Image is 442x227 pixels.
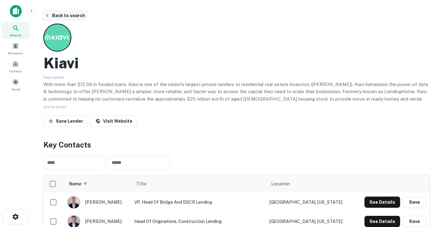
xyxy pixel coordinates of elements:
[10,5,22,17] img: capitalize-icon.png
[43,54,79,72] h2: Kiavi
[42,10,87,21] button: Back to search
[403,216,426,227] button: Save
[266,175,354,193] th: Location
[136,180,154,188] span: Title
[2,76,29,93] a: Saved
[2,40,29,57] a: Borrowers
[11,87,20,92] span: Saved
[411,177,442,207] iframe: Chat Widget
[403,197,426,208] button: Save
[266,193,354,212] td: [GEOGRAPHIC_DATA], [US_STATE]
[131,193,266,212] td: VP, Head of Bridge and DSCR Lending
[43,139,430,150] h4: Key Contacts
[2,58,29,75] a: Contacts
[69,180,89,188] span: Name
[64,175,131,193] th: Name
[271,180,290,188] span: Location
[43,105,66,109] span: SHOW MORE
[68,196,80,208] img: 1706742058033
[8,51,23,56] span: Borrowers
[43,116,88,127] button: Save Lender
[2,22,29,39] a: Search
[43,81,430,110] p: With more than $12.3B in funded loans, Kiavi is one of the nation's largest private lenders to re...
[9,69,22,74] span: Contacts
[364,197,400,208] button: See Details
[91,116,137,127] a: Visit Website
[67,196,128,209] div: [PERSON_NAME]
[364,216,400,227] button: See Details
[131,175,266,193] th: Title
[43,75,65,79] span: Description
[10,33,21,38] span: Search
